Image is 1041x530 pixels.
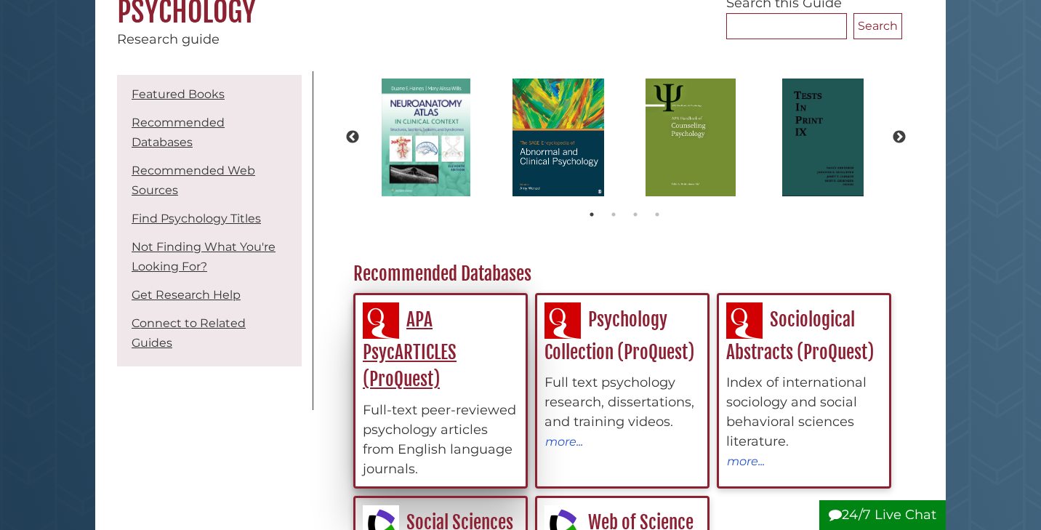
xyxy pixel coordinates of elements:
span: Research guide [117,31,220,47]
a: Featured Books [132,87,225,101]
div: Full text psychology research, dissertations, and training videos. [544,373,700,432]
a: Get Research Help [132,288,241,302]
img: APA Handbook of Counseling Psychology [638,71,744,204]
a: Not Finding What You're Looking For? [132,240,276,273]
button: 1 of 4 [584,207,599,222]
div: Full-text peer-reviewed psychology articles from English language journals. [363,401,518,479]
button: 2 of 4 [606,207,621,222]
button: more... [544,432,584,451]
button: 4 of 4 [650,207,664,222]
h2: Recommended Databases [346,262,902,286]
a: Psychology Collection (ProQuest) [544,308,694,364]
a: Find Psychology Titles [132,212,261,225]
button: Previous [345,130,360,145]
a: Recommended Web Sources [132,164,255,197]
div: Guide Pages [117,71,302,374]
button: 3 of 4 [628,207,643,222]
a: Connect to Related Guides [132,316,246,350]
button: more... [726,451,765,470]
img: Tests in Print IX: an index to tests, test reviews, and the literature on specific tests [775,71,871,204]
a: Recommended Databases [132,116,225,149]
a: Sociological Abstracts (ProQuest) [726,308,874,364]
img: The SAGE Encyclopedia of Abnormal and Clinical Psychology [505,71,611,204]
button: Search [853,13,902,39]
button: Next [892,130,907,145]
a: APA PsycARTICLES (ProQuest) [363,308,457,390]
div: Index of international sociology and social behavioral sciences literature. [726,373,882,451]
img: Neuroanatomy atlas in clinical context [374,71,478,204]
button: 24/7 Live Chat [819,500,946,530]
